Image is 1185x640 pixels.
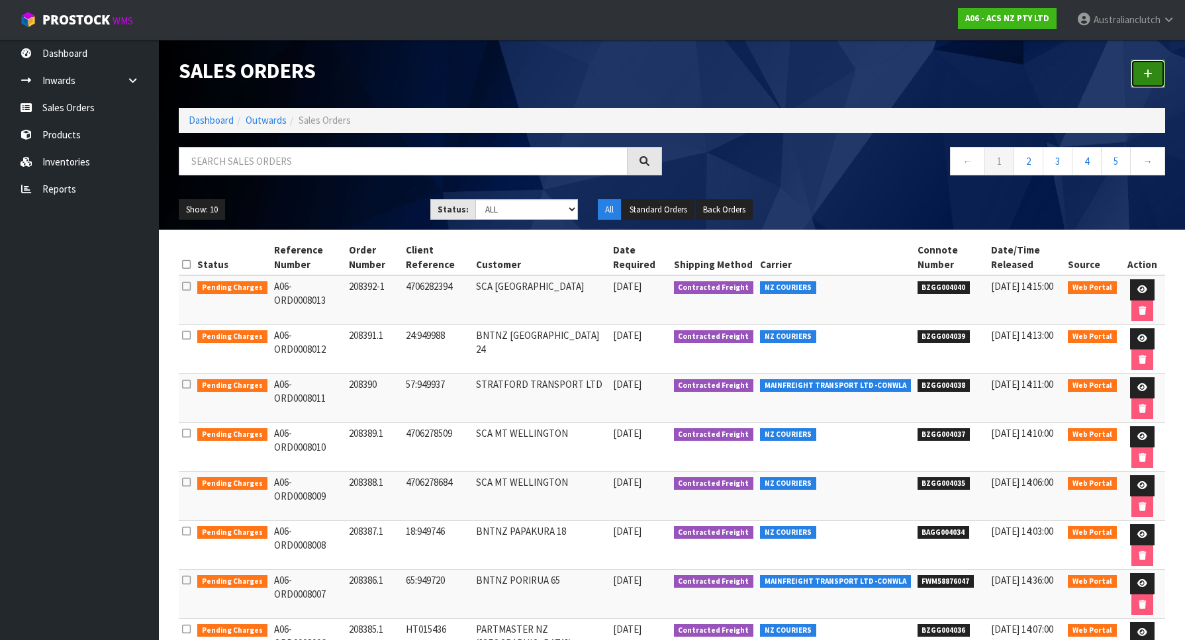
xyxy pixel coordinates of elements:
span: MAINFREIGHT TRANSPORT LTD -CONWLA [760,575,911,588]
span: Pending Charges [197,575,267,588]
span: Pending Charges [197,330,267,343]
span: NZ COURIERS [760,281,816,295]
span: Contracted Freight [674,281,754,295]
span: [DATE] [613,525,641,537]
span: Web Portal [1068,428,1117,441]
td: 18:949746 [403,521,472,570]
span: Web Portal [1068,281,1117,295]
span: NZ COURIERS [760,477,816,490]
th: Reference Number [271,240,346,275]
td: SCA MT WELLINGTON [473,472,610,521]
td: A06-ORD0008007 [271,570,346,619]
small: WMS [113,15,133,27]
span: FWM58876047 [918,575,974,588]
span: NZ COURIERS [760,624,816,637]
span: Contracted Freight [674,428,754,441]
nav: Page navigation [682,147,1165,179]
td: BNTNZ PAPAKURA 18 [473,521,610,570]
button: Back Orders [696,199,753,220]
span: Sales Orders [299,114,351,126]
span: BZGG004038 [918,379,971,392]
span: [DATE] [613,476,641,488]
span: [DATE] [613,378,641,390]
span: Contracted Freight [674,379,754,392]
span: BZGG004035 [918,477,971,490]
td: 208392-1 [346,275,403,325]
strong: Status: [438,204,469,215]
span: Web Portal [1068,526,1117,539]
span: NZ COURIERS [760,330,816,343]
span: [DATE] 14:13:00 [991,329,1053,342]
span: BZGG004040 [918,281,971,295]
td: A06-ORD0008011 [271,374,346,423]
th: Date Required [610,240,671,275]
td: A06-ORD0008010 [271,423,346,472]
th: Action [1120,240,1165,275]
span: Web Portal [1068,624,1117,637]
th: Source [1065,240,1120,275]
img: cube-alt.png [20,11,36,28]
td: 208391.1 [346,325,403,374]
th: Carrier [757,240,914,275]
td: 4706278509 [403,423,472,472]
td: A06-ORD0008013 [271,275,346,325]
td: 65:949720 [403,570,472,619]
span: Web Portal [1068,575,1117,588]
span: BZGG004037 [918,428,971,441]
td: 24:949988 [403,325,472,374]
th: Date/Time Released [988,240,1065,275]
th: Order Number [346,240,403,275]
span: BZGG004039 [918,330,971,343]
span: Contracted Freight [674,624,754,637]
h1: Sales Orders [179,60,662,83]
a: 2 [1014,147,1043,175]
a: 5 [1101,147,1131,175]
span: [DATE] 14:10:00 [991,427,1053,439]
input: Search sales orders [179,147,628,175]
td: 57:949937 [403,374,472,423]
span: Web Portal [1068,477,1117,490]
span: [DATE] [613,427,641,439]
span: NZ COURIERS [760,428,816,441]
span: [DATE] [613,623,641,635]
td: A06-ORD0008008 [271,521,346,570]
span: NZ COURIERS [760,526,816,539]
td: A06-ORD0008009 [271,472,346,521]
span: Pending Charges [197,428,267,441]
td: 208386.1 [346,570,403,619]
th: Connote Number [914,240,988,275]
td: STRATFORD TRANSPORT LTD [473,374,610,423]
td: 4706282394 [403,275,472,325]
td: SCA [GEOGRAPHIC_DATA] [473,275,610,325]
span: [DATE] 14:15:00 [991,280,1053,293]
a: Outwards [246,114,287,126]
a: ← [950,147,985,175]
a: → [1130,147,1165,175]
span: BAGG004034 [918,526,970,539]
th: Client Reference [403,240,472,275]
span: MAINFREIGHT TRANSPORT LTD -CONWLA [760,379,911,392]
span: Contracted Freight [674,330,754,343]
span: Pending Charges [197,477,267,490]
td: 208387.1 [346,521,403,570]
td: BNTNZ PORIRUA 65 [473,570,610,619]
span: ProStock [42,11,110,28]
button: All [598,199,621,220]
span: Web Portal [1068,330,1117,343]
span: Contracted Freight [674,526,754,539]
a: 3 [1043,147,1072,175]
td: 208389.1 [346,423,403,472]
span: Pending Charges [197,526,267,539]
td: A06-ORD0008012 [271,325,346,374]
th: Status [194,240,271,275]
td: 208388.1 [346,472,403,521]
span: Pending Charges [197,624,267,637]
a: 1 [984,147,1014,175]
td: 4706278684 [403,472,472,521]
span: Pending Charges [197,281,267,295]
strong: A06 - ACS NZ PTY LTD [965,13,1049,24]
span: [DATE] 14:06:00 [991,476,1053,488]
td: SCA MT WELLINGTON [473,423,610,472]
span: [DATE] 14:36:00 [991,574,1053,586]
span: [DATE] [613,574,641,586]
